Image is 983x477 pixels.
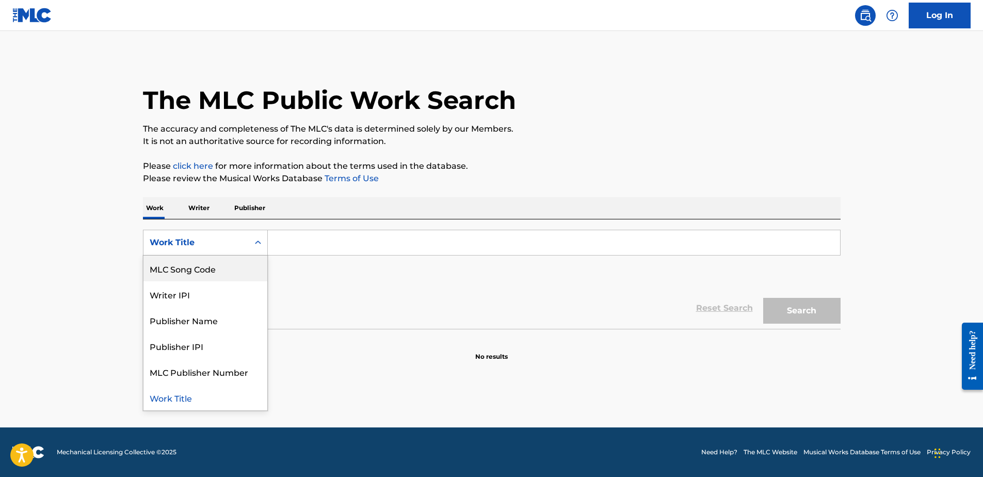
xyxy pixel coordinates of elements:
[701,448,737,457] a: Need Help?
[12,446,44,458] img: logo
[231,197,268,219] p: Publisher
[882,5,903,26] div: Help
[143,160,841,172] p: Please for more information about the terms used in the database.
[954,315,983,398] iframe: Resource Center
[143,333,267,359] div: Publisher IPI
[143,385,267,410] div: Work Title
[744,448,797,457] a: The MLC Website
[143,123,841,135] p: The accuracy and completeness of The MLC's data is determined solely by our Members.
[143,359,267,385] div: MLC Publisher Number
[143,281,267,307] div: Writer IPI
[143,307,267,333] div: Publisher Name
[909,3,971,28] a: Log In
[934,438,941,469] div: Drag
[143,197,167,219] p: Work
[57,448,176,457] span: Mechanical Licensing Collective © 2025
[803,448,921,457] a: Musical Works Database Terms of Use
[927,448,971,457] a: Privacy Policy
[185,197,213,219] p: Writer
[859,9,872,22] img: search
[12,8,52,23] img: MLC Logo
[143,135,841,148] p: It is not an authoritative source for recording information.
[323,173,379,183] a: Terms of Use
[855,5,876,26] a: Public Search
[143,172,841,185] p: Please review the Musical Works Database
[475,340,508,361] p: No results
[143,85,516,116] h1: The MLC Public Work Search
[143,256,267,281] div: MLC Song Code
[143,230,841,329] form: Search Form
[886,9,898,22] img: help
[931,427,983,477] iframe: Chat Widget
[173,161,213,171] a: click here
[150,236,243,249] div: Work Title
